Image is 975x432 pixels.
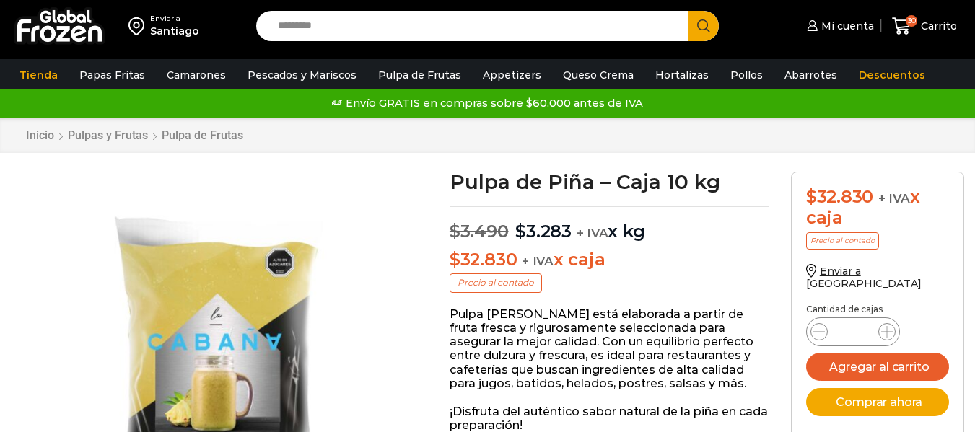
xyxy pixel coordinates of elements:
[161,128,244,142] a: Pulpa de Frutas
[159,61,233,89] a: Camarones
[67,128,149,142] a: Pulpas y Frutas
[906,15,917,27] span: 30
[723,61,770,89] a: Pollos
[450,172,769,192] h1: Pulpa de Piña – Caja 10 kg
[556,61,641,89] a: Queso Crema
[450,273,542,292] p: Precio al contado
[806,186,873,207] bdi: 32.830
[450,221,460,242] span: $
[450,307,769,390] p: Pulpa [PERSON_NAME] está elaborada a partir de fruta fresca y rigurosamente seleccionada para ase...
[522,254,554,268] span: + IVA
[450,206,769,242] p: x kg
[806,388,949,416] button: Comprar ahora
[806,265,922,290] a: Enviar a [GEOGRAPHIC_DATA]
[806,187,949,229] div: x caja
[128,14,150,38] img: address-field-icon.svg
[515,221,572,242] bdi: 3.283
[688,11,719,41] button: Search button
[150,24,199,38] div: Santiago
[917,19,957,33] span: Carrito
[25,128,55,142] a: Inicio
[806,232,879,250] p: Precio al contado
[839,322,867,342] input: Product quantity
[806,186,817,207] span: $
[648,61,716,89] a: Hortalizas
[371,61,468,89] a: Pulpa de Frutas
[450,249,460,270] span: $
[777,61,844,89] a: Abarrotes
[450,405,769,432] p: ¡Disfruta del auténtico sabor natural de la piña en cada preparación!
[450,250,769,270] p: x caja
[12,61,65,89] a: Tienda
[818,19,874,33] span: Mi cuenta
[806,304,949,314] p: Cantidad de cajas
[476,61,548,89] a: Appetizers
[803,12,874,40] a: Mi cuenta
[888,9,961,43] a: 30 Carrito
[72,61,152,89] a: Papas Fritas
[515,221,526,242] span: $
[577,226,608,240] span: + IVA
[25,128,244,142] nav: Breadcrumb
[240,61,364,89] a: Pescados y Mariscos
[878,191,910,206] span: + IVA
[806,353,949,381] button: Agregar al carrito
[450,221,509,242] bdi: 3.490
[450,249,517,270] bdi: 32.830
[852,61,932,89] a: Descuentos
[150,14,199,24] div: Enviar a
